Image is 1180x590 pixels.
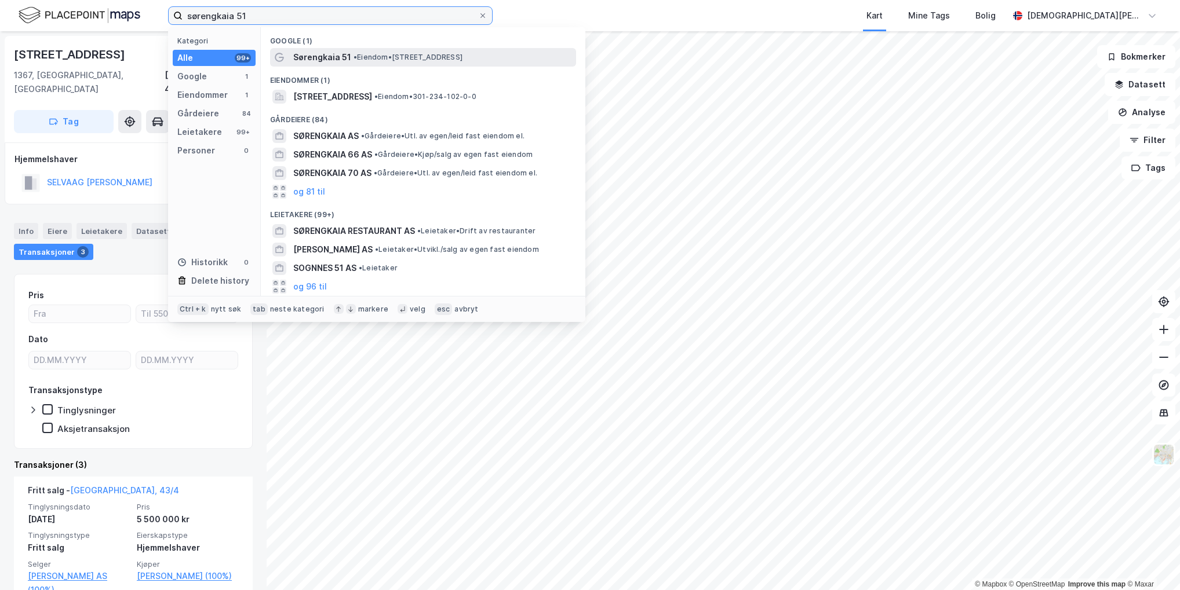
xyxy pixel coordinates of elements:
[354,53,462,62] span: Eiendom • [STREET_ADDRESS]
[354,53,357,61] span: •
[28,383,103,397] div: Transaksjonstype
[136,351,238,369] input: DD.MM.YYYY
[375,245,378,254] span: •
[177,125,222,139] div: Leietakere
[242,109,251,118] div: 84
[70,485,179,495] a: [GEOGRAPHIC_DATA], 43/4
[28,541,130,555] div: Fritt salg
[137,502,239,512] span: Pris
[14,244,93,260] div: Transaksjoner
[293,50,351,64] span: Sørengkaia 51
[261,106,585,127] div: Gårdeiere (84)
[908,9,950,23] div: Mine Tags
[137,530,239,540] span: Eierskapstype
[235,53,251,63] div: 99+
[435,303,453,315] div: esc
[293,185,325,199] button: og 81 til
[1097,45,1175,68] button: Bokmerker
[14,45,128,64] div: [STREET_ADDRESS]
[177,69,207,83] div: Google
[293,90,372,104] span: [STREET_ADDRESS]
[293,129,359,143] span: SØRENGKAIA AS
[374,168,377,177] span: •
[1122,534,1180,590] iframe: Chat Widget
[1068,580,1126,588] a: Improve this map
[261,67,585,87] div: Eiendommer (1)
[374,92,378,101] span: •
[293,166,372,180] span: SØRENGKAIA 70 AS
[261,27,585,48] div: Google (1)
[374,92,476,101] span: Eiendom • 301-234-102-0-0
[1108,101,1175,124] button: Analyse
[261,201,585,222] div: Leietakere (99+)
[1027,9,1143,23] div: [DEMOGRAPHIC_DATA][PERSON_NAME]
[293,224,415,238] span: SØRENGKAIA RESTAURANT AS
[165,68,253,96] div: [GEOGRAPHIC_DATA], 43/4
[19,5,140,25] img: logo.f888ab2527a4732fd821a326f86c7f29.svg
[57,405,116,416] div: Tinglysninger
[177,303,209,315] div: Ctrl + k
[28,288,44,302] div: Pris
[177,255,228,269] div: Historikk
[211,305,242,314] div: nytt søk
[975,9,996,23] div: Bolig
[77,246,89,258] div: 3
[14,152,252,166] div: Hjemmelshaver
[359,263,362,272] span: •
[375,245,539,254] span: Leietaker • Utvikl./salg av egen fast eiendom
[28,512,130,526] div: [DATE]
[14,68,165,96] div: 1367, [GEOGRAPHIC_DATA], [GEOGRAPHIC_DATA]
[137,512,239,526] div: 5 500 000 kr
[374,150,533,159] span: Gårdeiere • Kjøp/salg av egen fast eiendom
[132,223,175,239] div: Datasett
[43,223,72,239] div: Eiere
[177,36,256,45] div: Kategori
[242,258,251,267] div: 0
[359,263,398,273] span: Leietaker
[1009,580,1065,588] a: OpenStreetMap
[293,148,372,162] span: SØRENGKAIA 66 AS
[28,530,130,540] span: Tinglysningstype
[374,168,537,178] span: Gårdeiere • Utl. av egen/leid fast eiendom el.
[137,569,239,583] a: [PERSON_NAME] (100%)
[177,144,215,157] div: Personer
[293,280,327,294] button: og 96 til
[250,303,268,315] div: tab
[137,559,239,569] span: Kjøper
[29,305,130,323] input: Fra
[177,51,193,65] div: Alle
[293,243,373,256] span: [PERSON_NAME] AS
[1120,129,1175,152] button: Filter
[14,110,114,133] button: Tag
[136,305,238,323] input: Til 5500000
[29,351,130,369] input: DD.MM.YYYY
[28,483,179,502] div: Fritt salg -
[28,559,130,569] span: Selger
[417,226,421,235] span: •
[177,88,228,102] div: Eiendommer
[1121,156,1175,179] button: Tags
[975,580,1007,588] a: Mapbox
[242,90,251,100] div: 1
[183,7,478,24] input: Søk på adresse, matrikkel, gårdeiere, leietakere eller personer
[191,274,249,288] div: Delete history
[235,127,251,137] div: 99+
[454,305,478,314] div: avbryt
[77,223,127,239] div: Leietakere
[358,305,388,314] div: markere
[361,131,525,141] span: Gårdeiere • Utl. av egen/leid fast eiendom el.
[57,423,130,434] div: Aksjetransaksjon
[177,107,219,120] div: Gårdeiere
[270,305,325,314] div: neste kategori
[410,305,425,314] div: velg
[1105,73,1175,96] button: Datasett
[1153,444,1175,466] img: Z
[417,226,536,236] span: Leietaker • Drift av restauranter
[28,332,48,346] div: Dato
[28,502,130,512] span: Tinglysningsdato
[14,223,38,239] div: Info
[293,261,356,275] span: SOGNNES 51 AS
[866,9,883,23] div: Kart
[242,72,251,81] div: 1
